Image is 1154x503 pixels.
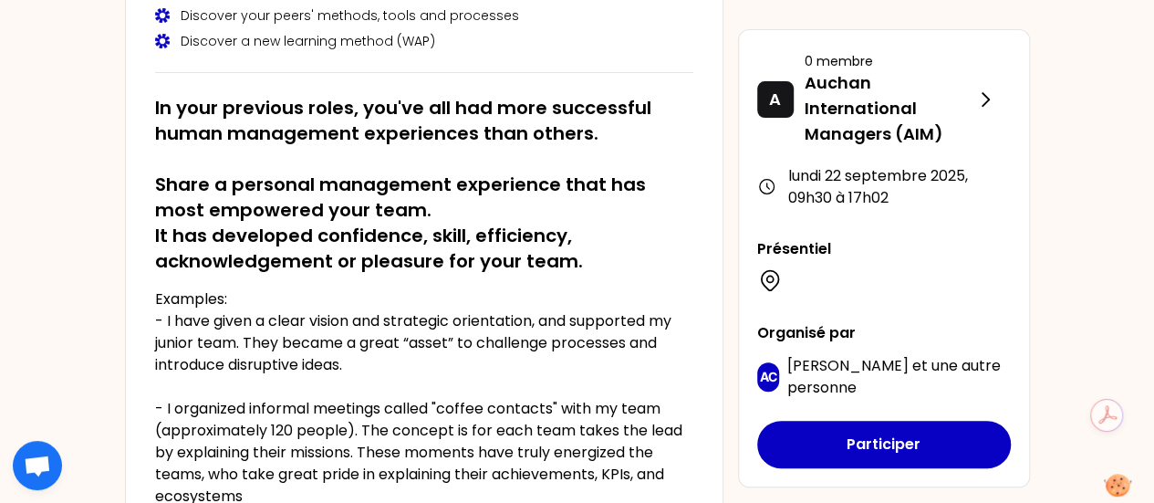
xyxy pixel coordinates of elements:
div: Discover your peers' methods, tools and processes [155,6,693,25]
span: [PERSON_NAME] [786,355,908,376]
p: Organisé par [757,322,1011,344]
p: Présentiel [757,238,1011,260]
div: Discover a new learning method (WAP) [155,32,693,50]
button: Participer [757,421,1011,468]
p: Auchan International Managers (AIM) [805,70,974,147]
h2: In your previous roles, you've all had more successful human management experiences than others. ... [155,95,693,274]
div: Open chat [13,441,62,490]
div: lundi 22 septembre 2025 , 09h30 à 17h02 [757,165,1011,209]
span: une autre personne [786,355,1000,398]
p: et [786,355,1010,399]
p: 0 membre [805,52,974,70]
p: AC [759,368,776,386]
p: A [769,87,781,112]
